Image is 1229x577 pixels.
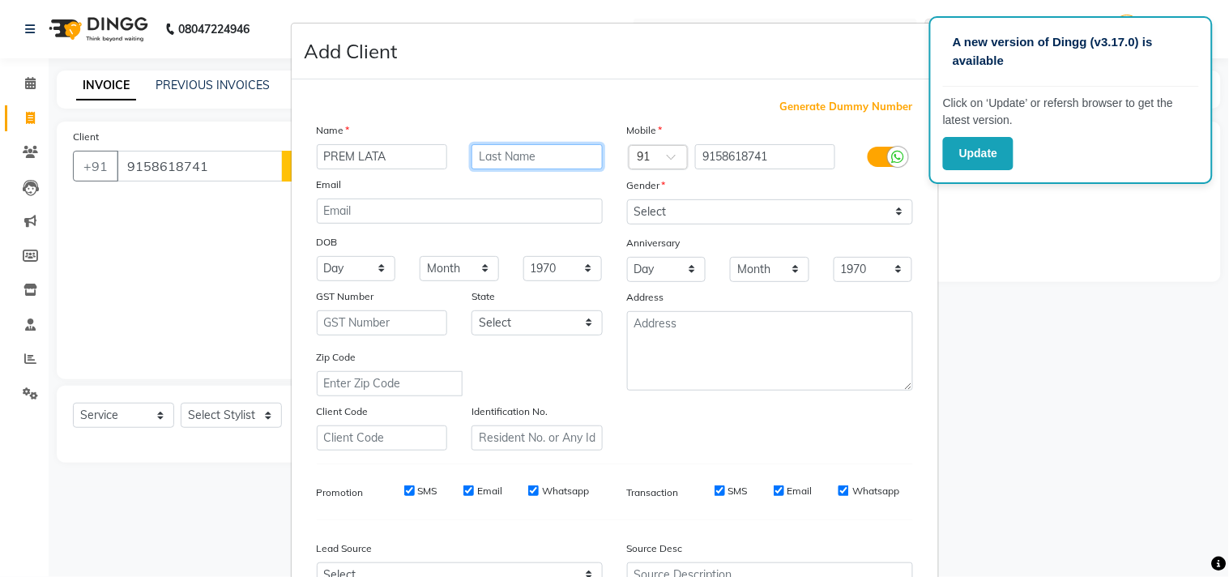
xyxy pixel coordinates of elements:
[472,289,495,304] label: State
[317,371,463,396] input: Enter Zip Code
[317,123,350,138] label: Name
[472,144,603,169] input: Last Name
[627,290,664,305] label: Address
[627,541,683,556] label: Source Desc
[627,485,679,500] label: Transaction
[627,123,663,138] label: Mobile
[477,484,502,498] label: Email
[627,178,666,193] label: Gender
[317,235,338,250] label: DOB
[317,199,603,224] input: Email
[317,350,356,365] label: Zip Code
[305,36,398,66] h4: Add Client
[317,289,374,304] label: GST Number
[317,310,448,336] input: GST Number
[953,33,1189,70] p: A new version of Dingg (v3.17.0) is available
[787,484,813,498] label: Email
[695,144,835,169] input: Mobile
[780,99,913,115] span: Generate Dummy Number
[472,425,603,451] input: Resident No. or Any Id
[317,541,373,556] label: Lead Source
[852,484,899,498] label: Whatsapp
[317,404,369,419] label: Client Code
[317,425,448,451] input: Client Code
[627,236,681,250] label: Anniversary
[418,484,437,498] label: SMS
[542,484,589,498] label: Whatsapp
[728,484,748,498] label: SMS
[317,485,364,500] label: Promotion
[317,144,448,169] input: First Name
[317,177,342,192] label: Email
[472,404,548,419] label: Identification No.
[943,137,1013,170] button: Update
[943,95,1199,129] p: Click on ‘Update’ or refersh browser to get the latest version.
